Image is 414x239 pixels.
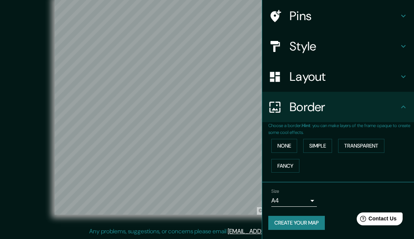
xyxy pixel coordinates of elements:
h4: Border [290,99,399,115]
button: Fancy [271,159,299,173]
a: Mapbox [259,208,280,214]
p: Any problems, suggestions, or concerns please email . [89,227,323,236]
iframe: Help widget launcher [346,209,406,231]
button: Transparent [338,139,384,153]
div: A4 [271,195,317,207]
div: Layout [262,61,414,92]
h4: Style [290,39,399,54]
button: None [271,139,297,153]
div: Style [262,31,414,61]
p: Choose a border. : you can make layers of the frame opaque to create some cool effects. [268,122,414,136]
b: Hint [302,123,310,129]
button: Simple [303,139,332,153]
div: Pins [262,1,414,31]
button: Create your map [268,216,325,230]
div: Border [262,92,414,122]
label: Size [271,188,279,195]
h4: Pins [290,8,399,24]
h4: Layout [290,69,399,84]
a: [EMAIL_ADDRESS][DOMAIN_NAME] [228,227,321,235]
